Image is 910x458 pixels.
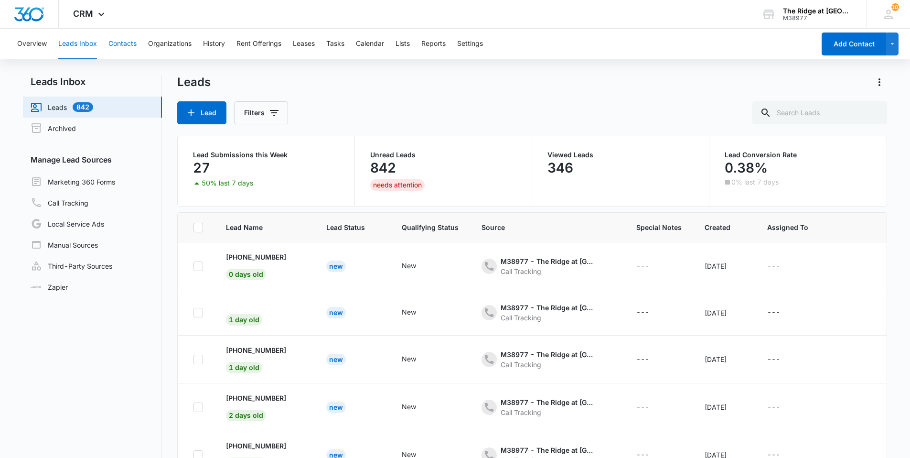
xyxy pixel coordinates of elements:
span: Created [705,222,730,232]
p: [PHONE_NUMBER] [226,393,286,403]
div: - - Select to Edit Field [402,261,433,272]
div: - - Select to Edit Field [482,397,613,417]
a: Leads842 [31,101,93,113]
h2: Leads Inbox [23,75,162,89]
a: Manual Sources [31,239,98,251]
p: 50% last 7 days [202,180,253,186]
button: Add Contact [822,33,886,55]
a: New [326,262,346,270]
button: History [203,29,225,59]
div: Call Tracking [501,313,596,323]
a: Zapier [31,282,68,292]
button: Overview [17,29,47,59]
button: Leads Inbox [58,29,97,59]
div: - - Select to Edit Field [226,252,303,280]
button: Leases [293,29,315,59]
div: - - Select to Edit Field [636,261,666,272]
p: [PHONE_NUMBER] [226,252,286,262]
div: [DATE] [705,308,744,318]
div: New [402,307,416,317]
span: Lead Status [326,222,365,232]
p: Lead Conversion Rate [725,152,871,158]
div: - - Select to Edit Field [402,354,433,365]
div: M38977 - The Ridge at [GEOGRAPHIC_DATA] - Content [501,445,596,455]
div: New [326,261,346,272]
p: Unread Leads [370,152,516,158]
div: notifications count [891,3,899,11]
span: 107 [891,3,899,11]
div: [DATE] [705,354,744,364]
div: - - Select to Edit Field [636,354,666,365]
div: M38977 - The Ridge at [GEOGRAPHIC_DATA] - Content [501,303,596,313]
button: Tasks [326,29,344,59]
button: Reports [421,29,446,59]
p: 842 [370,160,396,175]
div: --- [636,354,649,365]
div: needs attention [370,179,425,191]
div: - - Select to Edit Field [767,402,797,413]
div: --- [767,402,780,413]
div: - - Select to Edit Field [767,261,797,272]
a: Call Tracking [31,197,88,208]
a: New [326,308,346,316]
div: - - Select to Edit Field [226,307,279,326]
div: - - Select to Edit Field [226,345,303,373]
span: 2 days old [226,410,266,421]
span: Qualifying Status [402,222,459,232]
button: Filters [234,101,288,124]
p: Lead Submissions this Week [193,152,339,158]
div: M38977 - The Ridge at [GEOGRAPHIC_DATA] - Content [501,349,596,360]
div: - - Select to Edit Field [226,393,303,421]
div: --- [767,261,780,272]
div: M38977 - The Ridge at [GEOGRAPHIC_DATA] - Content [501,256,596,266]
button: Actions [872,75,887,90]
span: Special Notes [636,222,682,232]
span: 0 days old [226,269,266,280]
div: - - Select to Edit Field [482,256,613,276]
div: - - Select to Edit Field [482,303,613,323]
a: 1 day old [226,316,262,324]
a: [PHONE_NUMBER]1 day old [226,345,286,371]
div: New [326,307,346,318]
p: 0% last 7 days [731,179,779,185]
div: [DATE] [705,402,744,412]
h3: Manage Lead Sources [23,154,162,165]
div: account name [783,7,853,15]
a: Local Service Ads [31,218,104,229]
p: [PHONE_NUMBER] [226,441,286,451]
div: New [326,402,346,413]
div: - - Select to Edit Field [402,307,433,318]
p: 346 [547,160,573,175]
div: [DATE] [705,261,744,271]
span: Source [482,222,600,232]
a: [PHONE_NUMBER]0 days old [226,252,286,278]
button: Organizations [148,29,192,59]
a: [PHONE_NUMBER]2 days old [226,393,286,419]
a: Marketing 360 Forms [31,176,115,187]
div: - - Select to Edit Field [767,307,797,318]
a: New [326,403,346,411]
div: M38977 - The Ridge at [GEOGRAPHIC_DATA] - Ads [501,397,596,407]
p: Viewed Leads [547,152,694,158]
p: 27 [193,160,210,175]
div: New [402,402,416,412]
div: --- [767,354,780,365]
div: New [402,261,416,271]
div: Call Tracking [501,407,596,417]
div: - - Select to Edit Field [767,354,797,365]
a: Third-Party Sources [31,260,112,272]
h1: Leads [177,75,211,89]
div: --- [767,307,780,318]
span: Lead Name [226,222,289,232]
div: --- [636,402,649,413]
div: - - Select to Edit Field [636,307,666,318]
p: [PHONE_NUMBER] [226,345,286,355]
div: - - Select to Edit Field [402,402,433,413]
div: New [402,354,416,364]
div: account id [783,15,853,22]
button: Contacts [108,29,137,59]
span: CRM [73,9,93,19]
input: Search Leads [752,101,887,124]
div: Call Tracking [501,360,596,370]
a: New [326,355,346,363]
